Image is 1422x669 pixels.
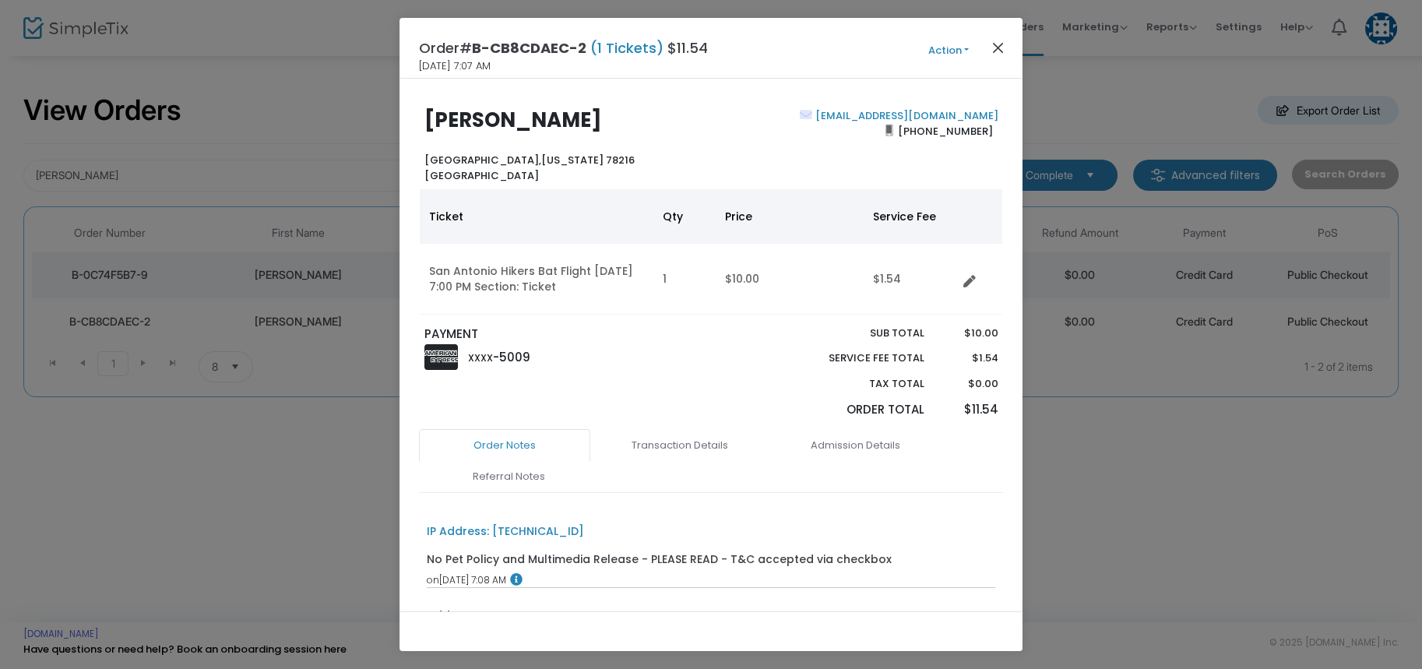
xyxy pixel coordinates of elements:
[988,37,1008,58] button: Close
[594,429,766,462] a: Transaction Details
[468,351,493,364] span: XXXX
[653,189,716,244] th: Qty
[423,460,594,493] a: Referral Notes
[769,429,941,462] a: Admission Details
[420,244,653,315] td: San Antonio Hikers Bat Flight [DATE] 7:00 PM Section: Ticket
[792,401,924,419] p: Order Total
[419,429,590,462] a: Order Notes
[792,326,924,341] p: Sub total
[419,58,491,74] span: [DATE] 7:07 AM
[902,42,995,59] button: Action
[864,189,957,244] th: Service Fee
[939,401,998,419] p: $11.54
[939,326,998,341] p: $10.00
[586,38,667,58] span: (1 Tickets)
[653,244,716,315] td: 1
[427,607,491,628] label: Add a Note
[420,189,1002,315] div: Data table
[792,376,924,392] p: Tax Total
[493,349,530,365] span: -5009
[424,106,602,134] b: [PERSON_NAME]
[424,326,704,343] p: PAYMENT
[716,189,864,244] th: Price
[472,38,586,58] span: B-CB8CDAEC-2
[427,573,439,586] span: on
[419,37,708,58] h4: Order# $11.54
[792,350,924,366] p: Service Fee Total
[812,108,998,123] a: [EMAIL_ADDRESS][DOMAIN_NAME]
[424,153,541,167] span: [GEOGRAPHIC_DATA],
[716,244,864,315] td: $10.00
[864,244,957,315] td: $1.54
[424,153,635,183] b: [US_STATE] 78216 [GEOGRAPHIC_DATA]
[939,350,998,366] p: $1.54
[939,376,998,392] p: $0.00
[420,189,653,244] th: Ticket
[427,551,892,568] div: No Pet Policy and Multimedia Release - PLEASE READ - T&C accepted via checkbox
[893,118,998,143] span: [PHONE_NUMBER]
[427,523,584,540] div: IP Address: [TECHNICAL_ID]
[427,573,996,587] div: [DATE] 7:08 AM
